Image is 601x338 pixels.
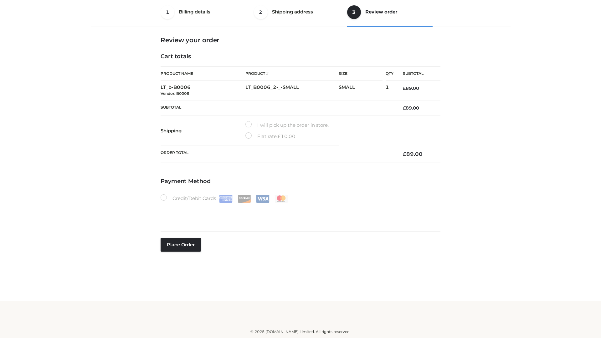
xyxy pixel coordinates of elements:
th: Shipping [161,116,245,146]
th: Order Total [161,146,393,162]
h4: Payment Method [161,178,440,185]
th: Size [339,67,383,81]
label: I will pick up the order in store. [245,121,329,129]
button: Place order [161,238,201,252]
th: Product Name [161,66,245,81]
label: Credit/Debit Cards [161,194,289,203]
small: Vendor: B0006 [161,91,189,96]
label: Flat rate: [245,132,295,141]
div: © 2025 [DOMAIN_NAME] Limited. All rights reserved. [93,329,508,335]
bdi: 89.00 [403,105,419,111]
td: LT_B0006_2-_-SMALL [245,81,339,100]
iframe: Secure payment input frame [159,202,439,224]
span: £ [278,133,281,139]
th: Qty [386,66,393,81]
td: LT_b-B0006 [161,81,245,100]
img: Mastercard [275,195,288,203]
img: Discover [238,195,251,203]
th: Subtotal [161,100,393,115]
th: Product # [245,66,339,81]
th: Subtotal [393,67,440,81]
td: 1 [386,81,393,100]
img: Amex [219,195,233,203]
h3: Review your order [161,36,440,44]
bdi: 89.00 [403,85,419,91]
bdi: 89.00 [403,151,423,157]
td: SMALL [339,81,386,100]
span: £ [403,151,406,157]
img: Visa [256,195,270,203]
span: £ [403,85,406,91]
h4: Cart totals [161,53,440,60]
span: £ [403,105,406,111]
bdi: 10.00 [278,133,295,139]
